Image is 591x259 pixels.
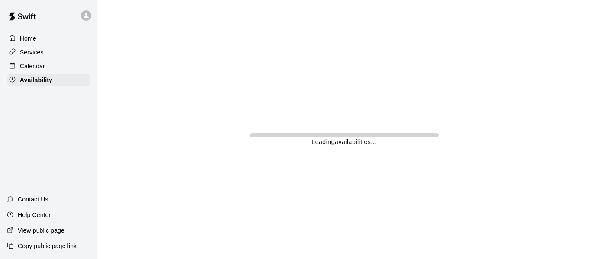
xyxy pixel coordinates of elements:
a: Services [7,46,90,59]
p: Services [20,48,44,57]
p: Calendar [20,62,45,70]
p: Loading availabilities ... [312,137,376,147]
a: Calendar [7,60,90,73]
p: View public page [18,226,64,235]
p: Copy public page link [18,242,77,250]
p: Home [20,34,36,43]
p: Availability [20,76,52,84]
a: Availability [7,74,90,86]
p: Contact Us [18,195,48,204]
a: Home [7,32,90,45]
p: Help Center [18,211,51,219]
